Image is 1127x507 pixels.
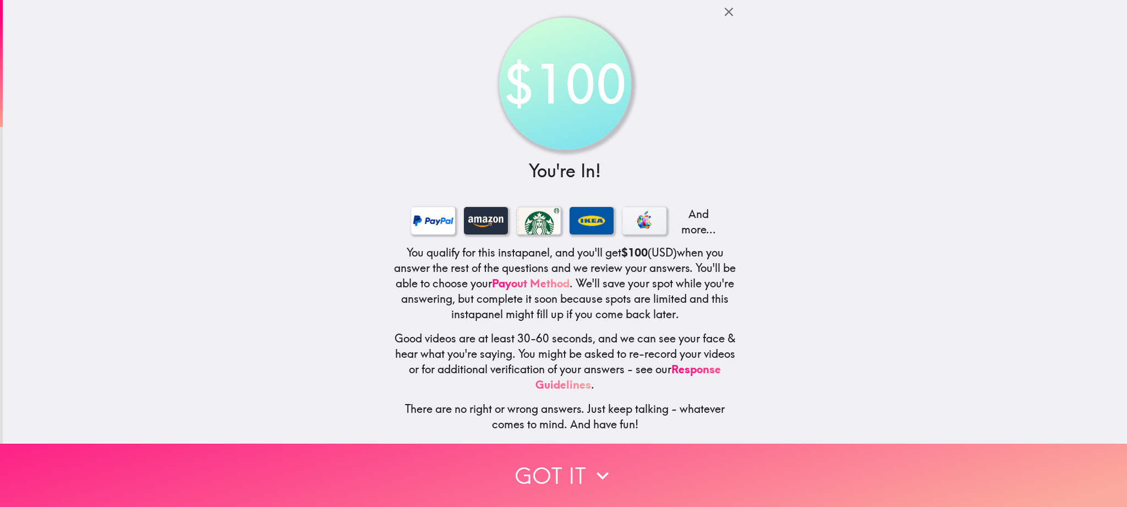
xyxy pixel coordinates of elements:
[393,245,737,322] h5: You qualify for this instapanel, and you'll get (USD) when you answer the rest of the questions a...
[393,331,737,392] h5: Good videos are at least 30-60 seconds, and we can see your face & hear what you're saying. You m...
[621,246,648,259] b: $100
[535,362,721,391] a: Response Guidelines
[492,276,570,290] a: Payout Method
[393,401,737,432] h5: There are no right or wrong answers. Just keep talking - whatever comes to mind. And have fun!
[504,23,626,145] div: $100
[675,206,719,237] p: And more...
[393,159,737,183] h3: You're In!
